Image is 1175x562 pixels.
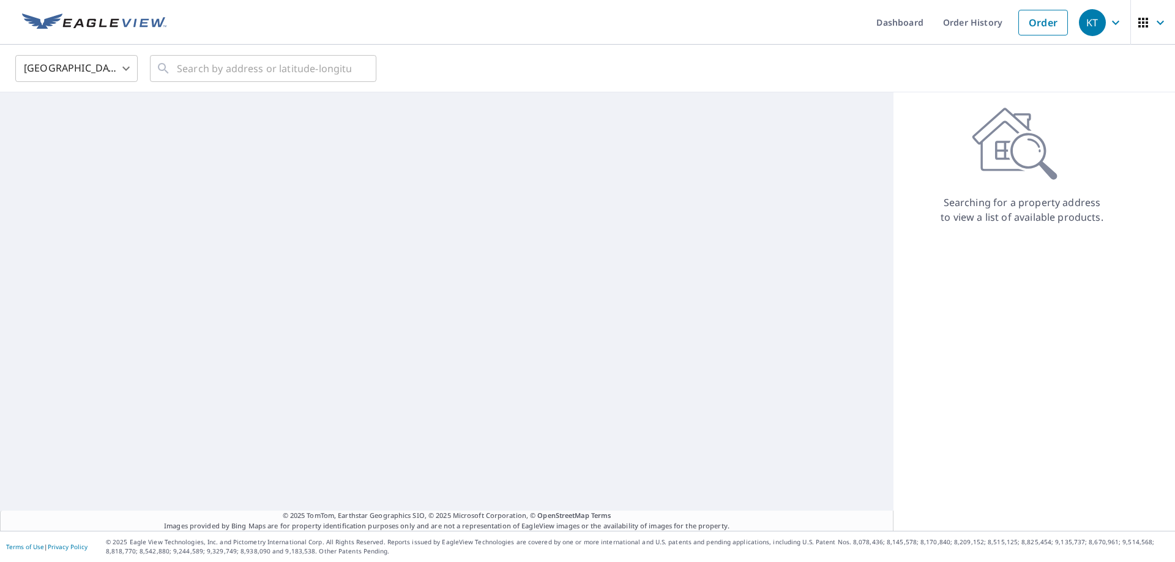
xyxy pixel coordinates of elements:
[6,543,88,550] p: |
[106,538,1169,556] p: © 2025 Eagle View Technologies, Inc. and Pictometry International Corp. All Rights Reserved. Repo...
[940,195,1104,224] p: Searching for a property address to view a list of available products.
[1079,9,1106,36] div: KT
[537,511,589,520] a: OpenStreetMap
[283,511,611,521] span: © 2025 TomTom, Earthstar Geographics SIO, © 2025 Microsoft Corporation, ©
[15,51,138,86] div: [GEOGRAPHIC_DATA]
[22,13,166,32] img: EV Logo
[177,51,351,86] input: Search by address or latitude-longitude
[6,542,44,551] a: Terms of Use
[48,542,88,551] a: Privacy Policy
[591,511,611,520] a: Terms
[1018,10,1068,35] a: Order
